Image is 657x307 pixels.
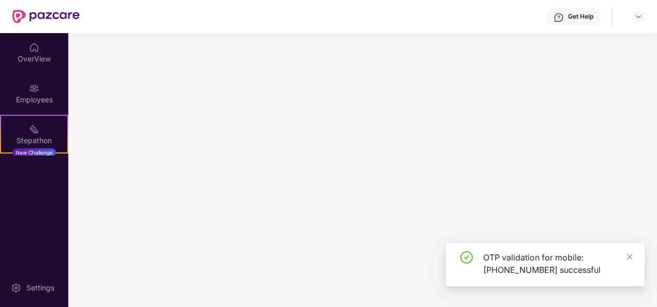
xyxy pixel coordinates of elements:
[29,42,39,53] img: svg+xml;base64,PHN2ZyBpZD0iSG9tZSIgeG1sbnM9Imh0dHA6Ly93d3cudzMub3JnLzIwMDAvc3ZnIiB3aWR0aD0iMjAiIG...
[29,83,39,94] img: svg+xml;base64,PHN2ZyBpZD0iRW1wbG95ZWVzIiB4bWxucz0iaHR0cDovL3d3dy53My5vcmcvMjAwMC9zdmciIHdpZHRoPS...
[23,283,57,293] div: Settings
[12,10,80,23] img: New Pazcare Logo
[1,135,67,146] div: Stepathon
[12,148,56,157] div: New Challenge
[634,12,643,21] img: svg+xml;base64,PHN2ZyBpZD0iRHJvcGRvd24tMzJ4MzIiIHhtbG5zPSJodHRwOi8vd3d3LnczLm9yZy8yMDAwL3N2ZyIgd2...
[29,124,39,134] img: svg+xml;base64,PHN2ZyB4bWxucz0iaHR0cDovL3d3dy53My5vcmcvMjAwMC9zdmciIHdpZHRoPSIyMSIgaGVpZ2h0PSIyMC...
[11,283,21,293] img: svg+xml;base64,PHN2ZyBpZD0iU2V0dGluZy0yMHgyMCIgeG1sbnM9Imh0dHA6Ly93d3cudzMub3JnLzIwMDAvc3ZnIiB3aW...
[568,12,593,21] div: Get Help
[460,251,473,264] span: check-circle
[626,253,633,260] span: close
[554,12,564,23] img: svg+xml;base64,PHN2ZyBpZD0iSGVscC0zMngzMiIgeG1sbnM9Imh0dHA6Ly93d3cudzMub3JnLzIwMDAvc3ZnIiB3aWR0aD...
[483,251,632,276] div: OTP validation for mobile: [PHONE_NUMBER] successful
